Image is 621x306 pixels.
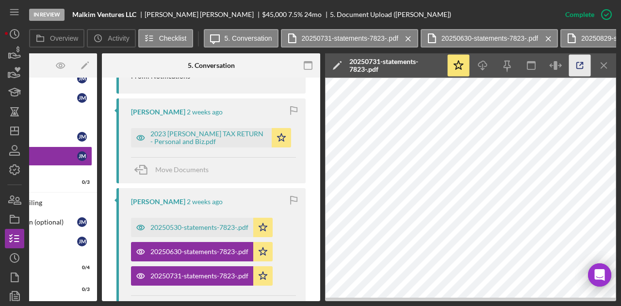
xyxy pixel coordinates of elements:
[29,29,84,48] button: Overview
[72,287,90,292] div: 0 / 3
[131,128,291,147] button: 2023 [PERSON_NAME] TAX RETURN - Personal and Biz.pdf
[131,242,273,261] button: 20250630-statements-7823-.pdf
[72,11,136,18] b: Malkim Ventures LLC
[131,198,185,206] div: [PERSON_NAME]
[145,11,262,18] div: [PERSON_NAME] [PERSON_NAME]
[556,5,616,24] button: Complete
[204,29,278,48] button: 5. Conversation
[588,263,611,287] div: Open Intercom Messenger
[131,218,273,237] button: 20250530-statements-7823-.pdf
[77,217,87,227] div: J M
[150,130,267,145] div: 2023 [PERSON_NAME] TAX RETURN - Personal and Biz.pdf
[72,179,90,185] div: 0 / 3
[131,108,185,116] div: [PERSON_NAME]
[108,34,129,42] label: Activity
[225,34,272,42] label: 5. Conversation
[304,11,322,18] div: 24 mo
[77,237,87,246] div: J M
[77,74,87,83] div: J M
[29,9,65,21] div: In Review
[281,29,418,48] button: 20250731-statements-7823-.pdf
[138,29,193,48] button: Checklist
[159,34,187,42] label: Checklist
[565,5,594,24] div: Complete
[349,58,441,73] div: 20250731-statements-7823-.pdf
[77,93,87,103] div: J M
[421,29,558,48] button: 20250630-statements-7823-.pdf
[187,198,223,206] time: 2025-09-04 20:35
[441,34,538,42] label: 20250630-statements-7823-.pdf
[131,266,273,286] button: 20250731-statements-7823-.pdf
[77,151,87,161] div: J M
[87,29,135,48] button: Activity
[330,11,451,18] div: 5. Document Upload ([PERSON_NAME])
[150,224,248,231] div: 20250530-statements-7823-.pdf
[77,132,87,142] div: J M
[131,158,218,182] button: Move Documents
[262,10,287,18] span: $45,000
[188,62,235,69] div: 5. Conversation
[302,34,398,42] label: 20250731-statements-7823-.pdf
[187,108,223,116] time: 2025-09-05 20:00
[150,248,248,256] div: 20250630-statements-7823-.pdf
[155,165,209,174] span: Move Documents
[150,272,248,280] div: 20250731-statements-7823-.pdf
[288,11,303,18] div: 7.5 %
[72,265,90,271] div: 0 / 4
[50,34,78,42] label: Overview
